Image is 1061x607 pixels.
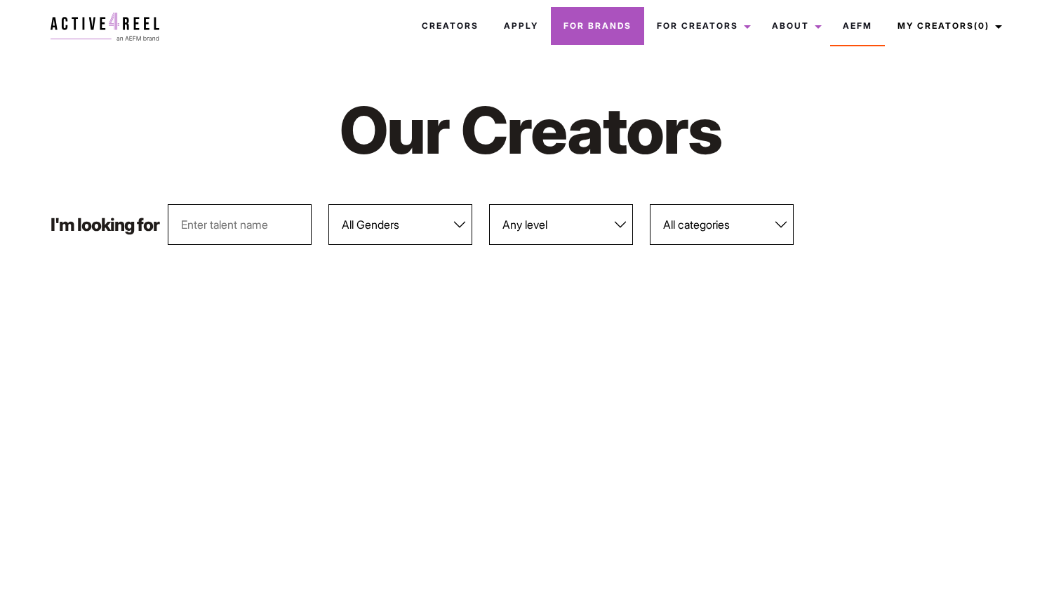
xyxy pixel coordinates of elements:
h1: Our Creators [254,90,806,171]
a: For Brands [551,7,644,45]
a: Creators [409,7,491,45]
a: Apply [491,7,551,45]
a: About [759,7,830,45]
span: (0) [974,20,989,31]
p: I'm looking for [51,216,159,234]
a: AEFM [830,7,885,45]
img: a4r-logo.svg [51,13,159,41]
a: My Creators(0) [885,7,1010,45]
input: Enter talent name [168,204,312,245]
a: For Creators [644,7,759,45]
